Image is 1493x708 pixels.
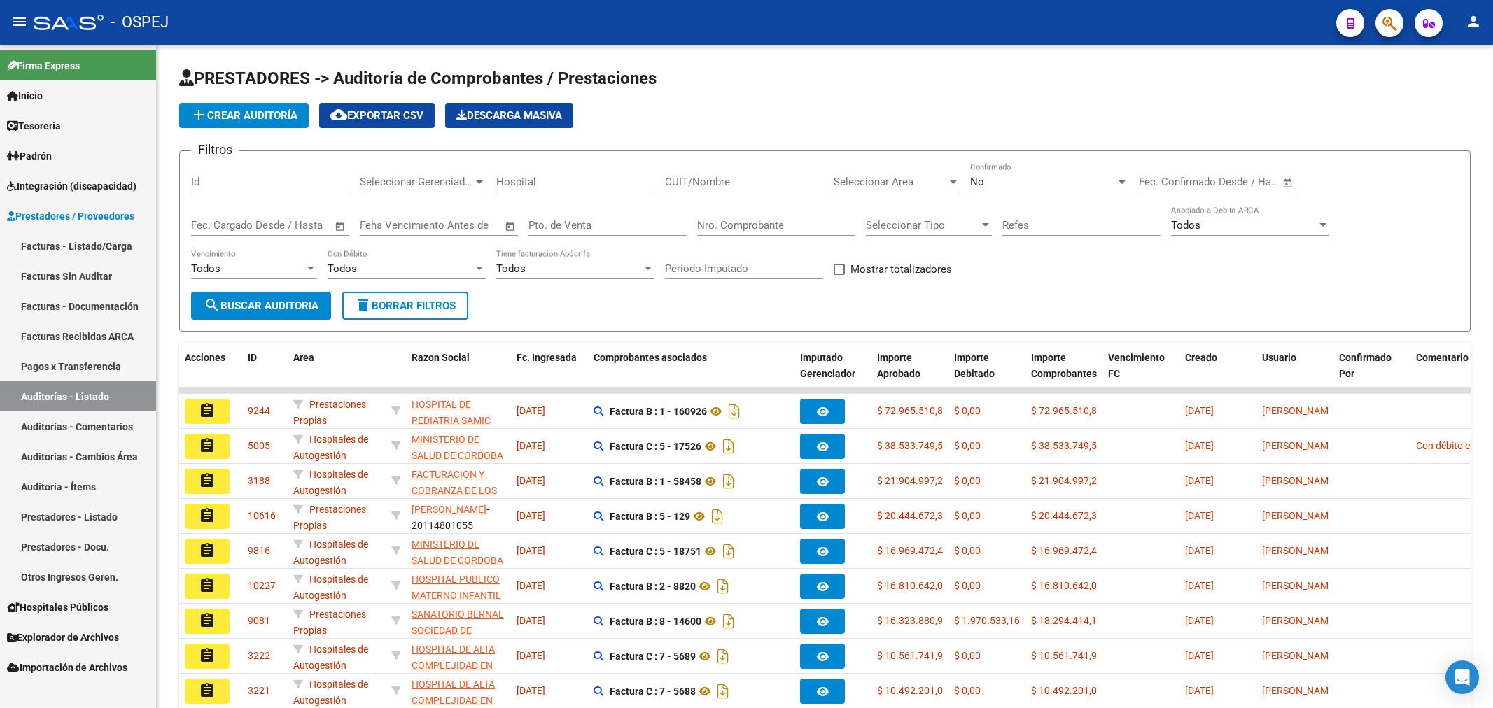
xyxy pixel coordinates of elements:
[1031,685,1102,696] span: $ 10.492.201,00
[877,440,948,451] span: $ 38.533.749,56
[517,650,545,661] span: [DATE]
[517,475,545,486] span: [DATE]
[1262,580,1337,591] span: [PERSON_NAME]
[1031,545,1102,556] span: $ 16.969.472,46
[7,630,119,645] span: Explorador de Archivos
[293,434,368,461] span: Hospitales de Autogestión
[7,118,61,134] span: Tesorería
[1208,176,1276,188] input: Fecha fin
[1185,545,1214,556] span: [DATE]
[412,539,503,566] span: MINISTERIO DE SALUD DE CORDOBA
[794,343,871,404] datatable-header-cell: Imputado Gerenciador
[11,13,28,30] mat-icon: menu
[248,475,270,486] span: 3188
[517,440,545,451] span: [DATE]
[412,397,505,426] div: - 30615915544
[412,352,470,363] span: Razon Social
[877,352,920,379] span: Importe Aprobado
[248,545,270,556] span: 9816
[1031,510,1102,521] span: $ 20.444.672,32
[293,504,366,531] span: Prestaciones Propias
[877,615,948,626] span: $ 16.323.880,96
[1185,475,1214,486] span: [DATE]
[179,103,309,128] button: Crear Auditoría
[293,679,368,706] span: Hospitales de Autogestión
[1339,352,1392,379] span: Confirmado Por
[199,577,216,594] mat-icon: assignment
[610,686,696,697] strong: Factura C : 7 - 5688
[406,343,511,404] datatable-header-cell: Razon Social
[288,343,386,404] datatable-header-cell: Area
[588,343,794,404] datatable-header-cell: Comprobantes asociados
[496,262,526,275] span: Todos
[242,343,288,404] datatable-header-cell: ID
[1031,650,1102,661] span: $ 10.561.741,93
[877,475,948,486] span: $ 21.904.997,25
[954,545,981,556] span: $ 0,00
[954,475,981,486] span: $ 0,00
[199,542,216,559] mat-icon: assignment
[412,502,505,531] div: - 20114801055
[293,609,366,636] span: Prestaciones Propias
[720,610,738,632] i: Descargar documento
[610,546,701,557] strong: Factura C : 5 - 18751
[517,580,545,591] span: [DATE]
[877,685,948,696] span: $ 10.492.201,00
[1031,580,1102,591] span: $ 16.810.642,04
[1185,650,1214,661] span: [DATE]
[199,647,216,664] mat-icon: assignment
[199,437,216,454] mat-icon: assignment
[179,343,242,404] datatable-header-cell: Acciones
[412,607,505,636] div: - 30572236907
[191,262,220,275] span: Todos
[293,469,368,496] span: Hospitales de Autogestión
[1031,615,1102,626] span: $ 18.294.414,12
[248,580,276,591] span: 10227
[1102,343,1179,404] datatable-header-cell: Vencimiento FC
[248,440,270,451] span: 5005
[1139,176,1196,188] input: Fecha inicio
[1262,545,1337,556] span: [PERSON_NAME]
[190,109,297,122] span: Crear Auditoría
[517,685,545,696] span: [DATE]
[800,352,855,379] span: Imputado Gerenciador
[456,109,562,122] span: Descarga Masiva
[511,343,588,404] datatable-header-cell: Fc. Ingresada
[342,292,468,320] button: Borrar Filtros
[954,440,981,451] span: $ 0,00
[199,402,216,419] mat-icon: assignment
[610,651,696,662] strong: Factura C : 7 - 5689
[877,510,948,521] span: $ 20.444.672,32
[199,612,216,629] mat-icon: assignment
[260,219,328,232] input: Fecha fin
[248,510,276,521] span: 10616
[720,435,738,458] i: Descargar documento
[330,106,347,123] mat-icon: cloud_download
[1256,343,1333,404] datatable-header-cell: Usuario
[191,219,248,232] input: Fecha inicio
[1262,475,1337,486] span: [PERSON_NAME]
[1333,343,1410,404] datatable-header-cell: Confirmado Por
[248,615,270,626] span: 9081
[708,505,727,528] i: Descargar documento
[850,261,952,278] span: Mostrar totalizadores
[1185,405,1214,416] span: [DATE]
[185,352,225,363] span: Acciones
[954,615,1020,626] span: $ 1.970.533,16
[1031,405,1102,416] span: $ 72.965.510,80
[412,537,505,566] div: - 30999257182
[1262,685,1337,696] span: [PERSON_NAME]
[1262,510,1337,521] span: [PERSON_NAME]
[954,650,981,661] span: $ 0,00
[412,399,491,458] span: HOSPITAL DE PEDIATRIA SAMIC "PROFESOR [PERSON_NAME]"
[293,539,368,566] span: Hospitales de Autogestión
[1262,440,1337,451] span: [PERSON_NAME]
[1031,352,1097,379] span: Importe Comprobantes
[445,103,573,128] button: Descarga Masiva
[412,609,504,667] span: SANATORIO BERNAL SOCIEDAD DE RESPONSABILIDAD LIMITADA
[1262,352,1296,363] span: Usuario
[360,176,473,188] span: Seleccionar Gerenciador
[293,644,368,671] span: Hospitales de Autogestión
[877,580,948,591] span: $ 16.810.642,04
[199,682,216,699] mat-icon: assignment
